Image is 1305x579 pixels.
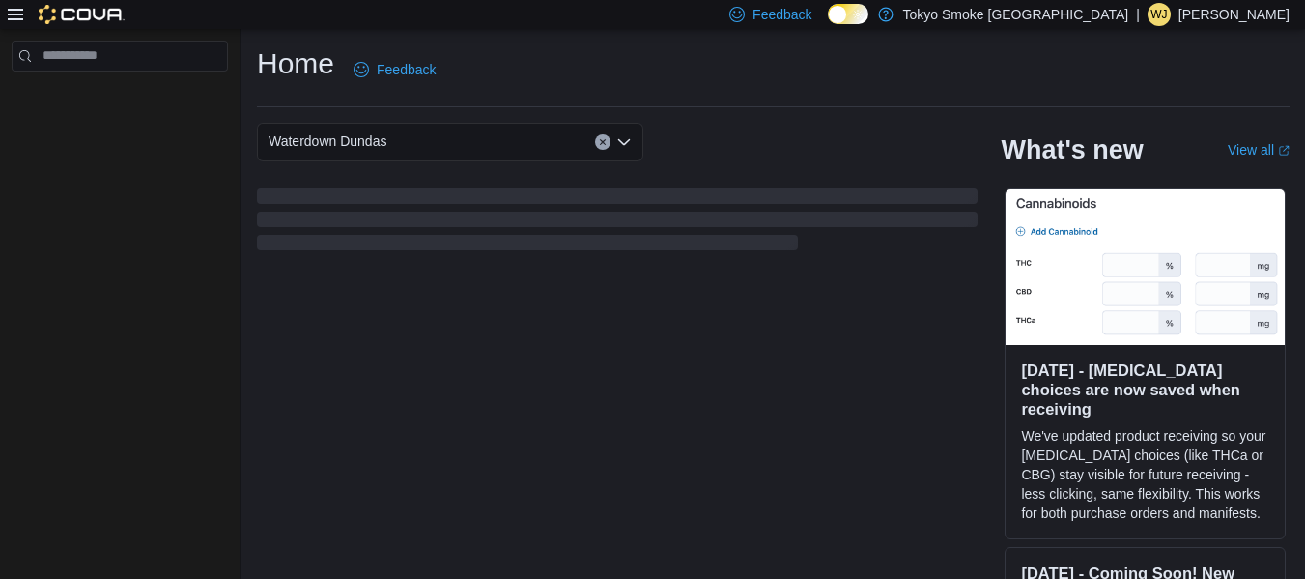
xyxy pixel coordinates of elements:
h2: What's new [1001,134,1143,165]
button: Open list of options [616,134,632,150]
span: Feedback [752,5,811,24]
p: [PERSON_NAME] [1178,3,1290,26]
div: William Jenkins [1148,3,1171,26]
p: Tokyo Smoke [GEOGRAPHIC_DATA] [903,3,1129,26]
svg: External link [1278,145,1290,157]
span: Dark Mode [828,24,829,25]
h3: [DATE] - [MEDICAL_DATA] choices are now saved when receiving [1021,361,1269,419]
span: Waterdown Dundas [269,130,386,153]
p: We've updated product receiving so your [MEDICAL_DATA] choices (like THCa or CBG) stay visible fo... [1021,426,1269,523]
p: | [1136,3,1140,26]
span: Loading [257,192,978,254]
img: Cova [39,5,125,24]
a: Feedback [346,50,443,89]
button: Clear input [595,134,610,150]
h1: Home [257,44,334,83]
a: View allExternal link [1228,142,1290,158]
nav: Complex example [12,75,228,122]
input: Dark Mode [828,4,868,24]
span: WJ [1150,3,1167,26]
span: Feedback [377,60,436,79]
